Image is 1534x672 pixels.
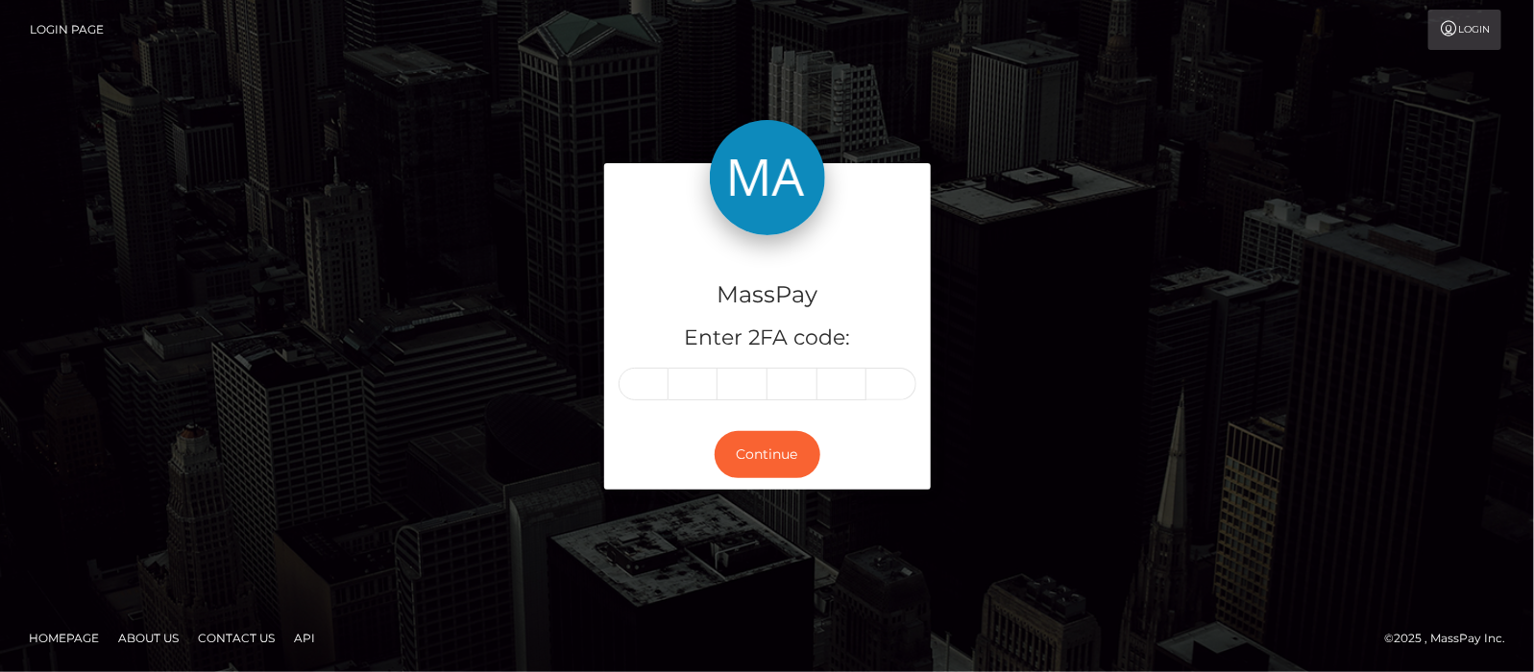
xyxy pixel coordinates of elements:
a: Homepage [21,623,107,653]
img: MassPay [710,120,825,235]
button: Continue [715,431,820,478]
a: Login Page [30,10,104,50]
h5: Enter 2FA code: [619,324,916,353]
a: API [286,623,323,653]
div: © 2025 , MassPay Inc. [1384,628,1520,649]
a: Contact Us [190,623,282,653]
h4: MassPay [619,278,916,312]
a: About Us [110,623,186,653]
a: Login [1428,10,1501,50]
